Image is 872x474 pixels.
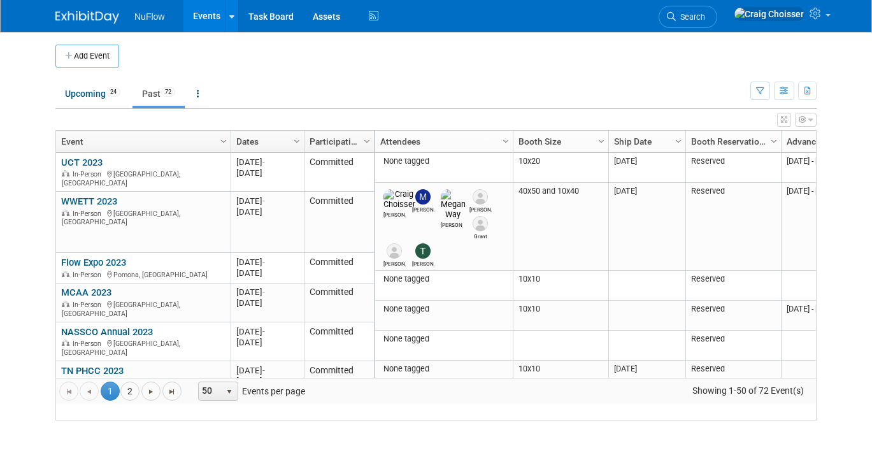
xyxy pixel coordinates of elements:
a: Search [659,6,717,28]
td: 40x50 and 10x40 [513,183,608,271]
a: Participation [310,131,366,152]
a: Column Settings [290,131,304,150]
a: TN PHCC 2023 [61,365,124,377]
div: [DATE] [236,298,298,308]
td: Committed [304,284,374,322]
a: Booth Reservation Status [691,131,773,152]
img: Grant Duxbury [473,216,488,231]
td: Reserved [685,331,781,361]
a: Event [61,131,222,152]
a: Go to the first page [59,382,78,401]
img: Jason Hentges [387,243,402,259]
span: 1 [101,382,120,401]
div: Marissa Melanese [412,205,434,213]
a: UCT 2023 [61,157,103,168]
td: 10x20 [513,153,608,183]
span: In-Person [73,271,105,279]
div: Mike Douglass [469,205,492,213]
span: - [262,196,265,206]
a: Column Settings [768,131,782,150]
td: Committed [304,322,374,361]
div: Grant Duxbury [469,231,492,240]
td: [DATE] [608,153,685,183]
span: - [262,257,265,267]
a: Go to the last page [162,382,182,401]
a: Flow Expo 2023 [61,257,126,268]
a: Advance Warehouse Dates [787,131,868,152]
a: Attendees [380,131,504,152]
div: None tagged [380,304,508,314]
div: [GEOGRAPHIC_DATA], [GEOGRAPHIC_DATA] [61,338,225,357]
td: Committed [304,192,374,253]
div: [DATE] [236,326,298,337]
div: [DATE] [236,268,298,278]
a: Past72 [132,82,185,106]
a: MCAA 2023 [61,287,111,298]
span: Events per page [182,382,318,401]
img: Craig Choisser [383,189,415,210]
span: In-Person [73,301,105,309]
span: - [262,366,265,375]
div: [DATE] [236,196,298,206]
div: Megan Way [441,220,463,228]
div: [DATE] [236,287,298,298]
img: Craig Choisser [734,7,804,21]
td: 10x10 [513,271,608,301]
div: [GEOGRAPHIC_DATA], [GEOGRAPHIC_DATA] [61,208,225,227]
span: 72 [161,87,175,97]
a: Go to the previous page [80,382,99,401]
div: [DATE] [236,157,298,168]
img: Megan Way [441,189,466,220]
span: Go to the previous page [84,387,94,397]
a: Column Settings [595,131,609,150]
img: In-Person Event [62,340,69,346]
td: Reserved [685,301,781,331]
div: [DATE] [236,365,298,376]
a: 2 [120,382,139,401]
span: Go to the next page [146,387,156,397]
span: Go to the last page [167,387,177,397]
div: [DATE] [236,257,298,268]
img: Tom Bowman [415,243,431,259]
td: 10x10 [513,361,608,391]
img: In-Person Event [62,301,69,307]
td: Reserved [685,361,781,391]
a: Go to the next page [141,382,161,401]
span: Column Settings [769,136,779,147]
span: In-Person [73,170,105,178]
span: Showing 1-50 of 72 Event(s) [681,382,816,399]
td: 10x10 [513,301,608,331]
td: Reserved [685,183,781,271]
a: WWETT 2023 [61,196,117,207]
span: 24 [106,87,120,97]
span: select [224,387,234,397]
div: [GEOGRAPHIC_DATA], [GEOGRAPHIC_DATA] [61,299,225,318]
a: Dates [236,131,296,152]
a: Column Settings [499,131,513,150]
a: Column Settings [361,131,375,150]
div: None tagged [380,334,508,344]
a: Upcoming24 [55,82,130,106]
td: [DATE] [608,183,685,271]
img: Mike Douglass [473,189,488,205]
a: Booth Size [518,131,600,152]
a: Ship Date [614,131,677,152]
span: Search [676,12,705,22]
td: Committed [304,253,374,284]
div: [DATE] [236,206,298,217]
span: Column Settings [501,136,511,147]
td: Committed [304,153,374,192]
a: Column Settings [217,131,231,150]
span: Column Settings [218,136,229,147]
div: [GEOGRAPHIC_DATA], [GEOGRAPHIC_DATA] [61,377,225,396]
button: Add Event [55,45,119,68]
span: In-Person [73,340,105,348]
div: [DATE] [236,376,298,387]
span: - [262,157,265,167]
span: - [262,327,265,336]
span: In-Person [73,210,105,218]
img: In-Person Event [62,210,69,216]
span: Column Settings [362,136,372,147]
td: Committed [304,361,374,400]
td: [DATE] [608,361,685,391]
